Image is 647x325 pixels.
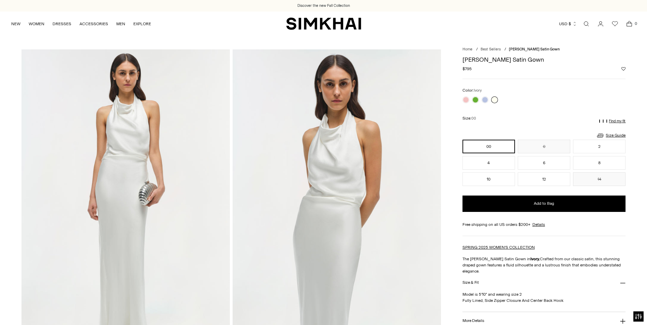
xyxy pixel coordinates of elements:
[509,47,560,51] span: [PERSON_NAME] Satin Gown
[462,319,484,323] h3: More Details
[573,156,626,170] button: 8
[462,87,482,94] label: Color:
[29,16,44,31] a: WOMEN
[518,140,570,153] button: 0
[481,47,501,51] a: Best Sellers
[594,17,607,31] a: Go to the account page
[462,66,472,72] span: $795
[462,47,472,51] a: Home
[462,57,626,63] h1: [PERSON_NAME] Satin Gown
[462,196,626,212] button: Add to Bag
[286,17,361,30] a: SIMKHAI
[633,20,639,27] span: 0
[608,17,622,31] a: Wishlist
[462,115,476,122] label: Size:
[462,156,515,170] button: 4
[462,291,626,304] p: Model is 5'10" and wearing size 2 Fully Lined, Side Zipper Closure And Center Back Hook
[79,16,108,31] a: ACCESSORIES
[462,245,535,250] a: SPRING 2025 WOMEN'S COLLECTION
[518,156,570,170] button: 6
[573,172,626,186] button: 14
[573,140,626,153] button: 2
[11,16,20,31] a: NEW
[471,116,476,121] span: 00
[596,131,626,140] a: Size Guide
[622,17,636,31] a: Open cart modal
[53,16,71,31] a: DRESSES
[476,47,478,52] div: /
[462,47,626,52] nav: breadcrumbs
[504,47,506,52] div: /
[559,16,577,31] button: USD $
[462,256,626,274] p: The [PERSON_NAME] Satin Gown in Crafted from our classic satin, this stunning draped gown feature...
[530,257,540,261] strong: Ivory.
[297,3,350,9] a: Discover the new Fall Collection
[462,221,626,228] div: Free shipping on all US orders $200+
[462,140,515,153] button: 00
[621,67,626,71] button: Add to Wishlist
[116,16,125,31] a: MEN
[462,280,479,285] h3: Size & Fit
[462,274,626,292] button: Size & Fit
[133,16,151,31] a: EXPLORE
[534,201,554,206] span: Add to Bag
[532,221,545,228] a: Details
[579,17,593,31] a: Open search modal
[462,172,515,186] button: 10
[518,172,570,186] button: 12
[474,88,482,93] span: Ivory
